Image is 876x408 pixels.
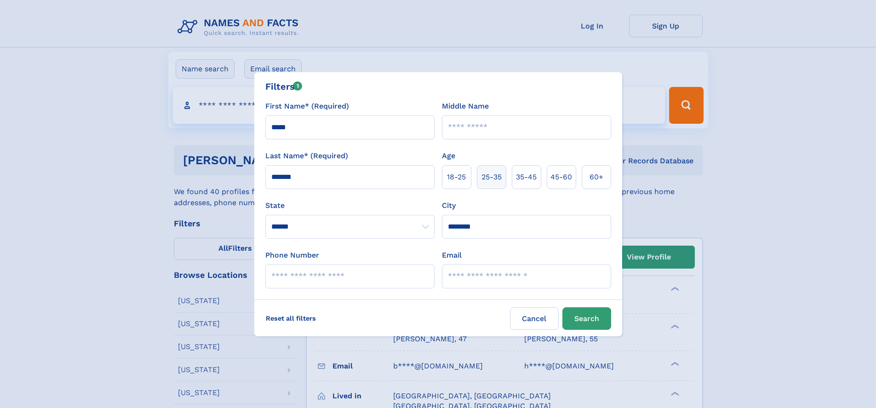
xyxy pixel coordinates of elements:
label: Middle Name [442,101,489,112]
span: 35‑45 [516,172,537,183]
label: Reset all filters [260,307,322,329]
label: City [442,200,456,211]
label: Last Name* (Required) [265,150,348,161]
label: Cancel [510,307,559,330]
span: 60+ [590,172,603,183]
span: 45‑60 [550,172,572,183]
span: 25‑35 [481,172,502,183]
label: State [265,200,435,211]
span: 18‑25 [447,172,466,183]
label: Email [442,250,462,261]
div: Filters [265,80,303,93]
button: Search [562,307,611,330]
label: Age [442,150,455,161]
label: First Name* (Required) [265,101,349,112]
label: Phone Number [265,250,319,261]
